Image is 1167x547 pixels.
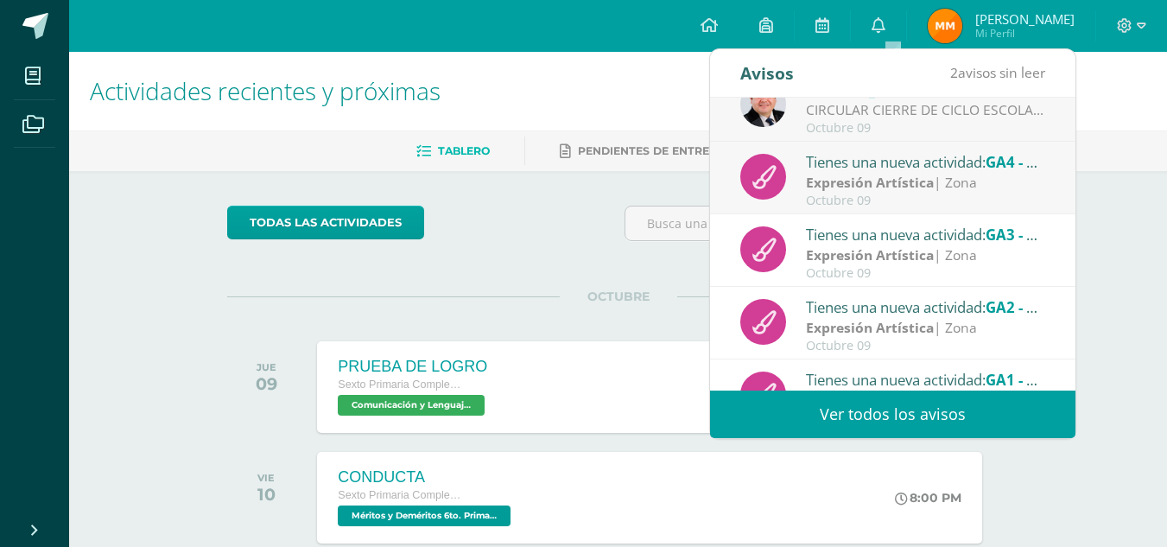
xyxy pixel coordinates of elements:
a: Pendientes de entrega [560,137,726,165]
input: Busca una actividad próxima aquí... [625,207,1008,240]
div: PRUEBA DE LOGRO [338,358,489,376]
div: | Zona [806,173,1046,193]
span: Sexto Primaria Complementaria [338,489,467,501]
span: GA3 - Talleres de musica [986,225,1159,245]
img: 11595fedd6253f975680cff9681c646a.png [928,9,962,43]
div: CONDUCTA [338,468,515,487]
div: Octubre 09 [806,339,1046,353]
div: Octubre 09 [806,194,1046,208]
div: | Zona [806,245,1046,265]
span: GA2 - Talleres de musica [986,297,1159,317]
div: | Zona [806,318,1046,338]
div: Tienes una nueva actividad: [806,150,1046,173]
span: Actividades recientes y próximas [90,74,441,107]
a: todas las Actividades [227,206,424,239]
span: Pendientes de entrega [578,144,726,157]
span: Méritos y Deméritos 6to. Primaria ¨A¨ 'A' [338,506,511,526]
span: Mi Perfil [975,26,1075,41]
div: Octubre 09 [806,266,1046,281]
div: 8:00 PM [895,490,961,506]
a: Tablero [416,137,490,165]
div: JUE [256,361,277,373]
span: 2 [950,63,958,82]
strong: Expresión Artística [806,173,934,192]
strong: Expresión Artística [806,245,934,264]
span: [PERSON_NAME] [975,10,1075,28]
img: 57933e79c0f622885edf5cfea874362b.png [740,81,786,127]
div: CIRCULAR CIERRE DE CICLO ESCOLAR 2025: Buenas tardes estimados Padres y Madres de familia: Es un ... [806,100,1046,120]
span: OCTUBRE [560,289,677,304]
span: Sexto Primaria Complementaria [338,378,467,391]
span: Comunicación y Lenguaje L.1 'A' [338,395,485,416]
div: 09 [256,373,277,394]
div: Octubre 09 [806,121,1046,136]
div: VIE [257,472,276,484]
div: 10 [257,484,276,505]
a: Ver todos los avisos [710,391,1075,438]
div: Avisos [740,49,794,97]
div: Tienes una nueva actividad: [806,368,1046,391]
span: avisos sin leer [950,63,1045,82]
span: GA4 - Talleres de musica [986,152,1159,172]
div: Tienes una nueva actividad: [806,296,1046,318]
strong: Expresión Artística [806,318,934,337]
div: Tienes una nueva actividad: [806,223,1046,245]
span: GA1 - Talleres de música [986,370,1159,390]
span: Tablero [438,144,490,157]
